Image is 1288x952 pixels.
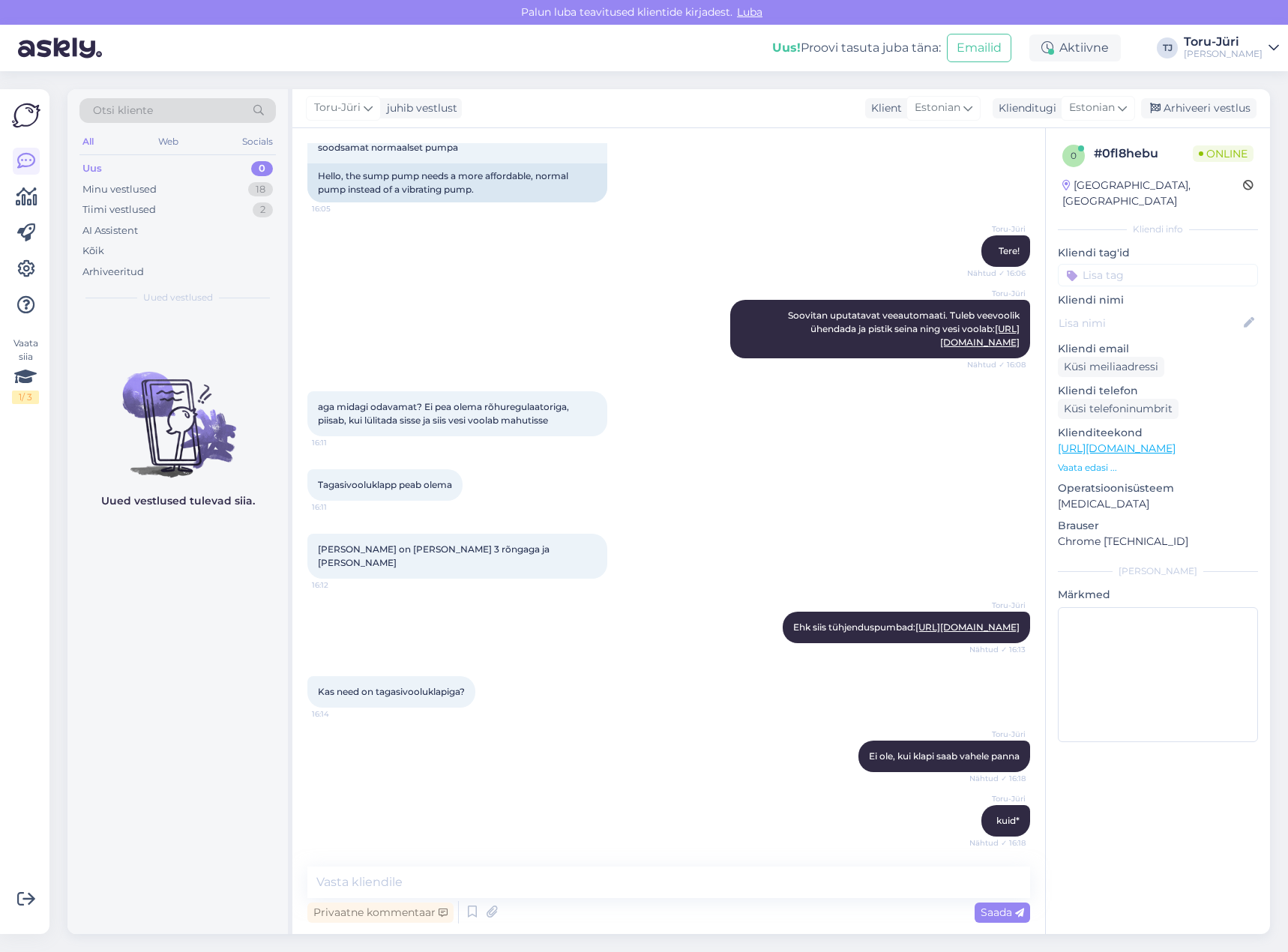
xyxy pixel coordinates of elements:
div: Küsi telefoninumbrit [1058,399,1179,419]
a: Toru-Jüri[PERSON_NAME] [1184,36,1279,60]
span: kuid* [996,815,1020,826]
img: Askly Logo [12,101,40,130]
span: Toru-Jüri [969,793,1026,804]
span: Toru-Jüri [969,600,1026,611]
span: Uued vestlused [143,291,213,304]
div: Arhiveeri vestlus [1141,98,1257,118]
div: [PERSON_NAME] [1184,48,1263,60]
div: Klient [865,100,902,116]
div: All [79,132,97,151]
p: Klienditeekond [1058,425,1258,441]
div: juhib vestlust [381,100,457,116]
span: 0 [1071,150,1077,161]
span: 16:14 [312,708,368,720]
span: 16:05 [312,203,368,214]
span: Tagasivooluklapp peab olema [318,479,452,490]
a: [URL][DOMAIN_NAME] [1058,442,1176,455]
p: Chrome [TECHNICAL_ID] [1058,534,1258,549]
img: No chats [67,345,288,480]
p: Kliendi telefon [1058,383,1258,399]
div: Kõik [82,244,104,259]
div: 0 [251,161,273,176]
div: Privaatne kommentaar [307,903,454,923]
div: Vaata siia [12,337,39,404]
div: [GEOGRAPHIC_DATA], [GEOGRAPHIC_DATA] [1062,178,1243,209]
p: Märkmed [1058,587,1258,603]
p: Vaata edasi ... [1058,461,1258,475]
div: 2 [253,202,273,217]
div: Minu vestlused [82,182,157,197]
div: [PERSON_NAME] [1058,564,1258,578]
p: Kliendi email [1058,341,1258,357]
div: Uus [82,161,102,176]
div: TJ [1157,37,1178,58]
span: Toru-Jüri [969,223,1026,235]
div: # 0fl8hebu [1094,145,1193,163]
p: Uued vestlused tulevad siia. [101,493,255,509]
span: 16:12 [312,579,368,591]
input: Lisa tag [1058,264,1258,286]
span: Soovitan uputatavat veeautomaati. Tuleb veevoolik ühendada ja pistik seina ning vesi voolab: [788,310,1022,348]
b: Uus! [772,40,801,55]
div: Tiimi vestlused [82,202,156,217]
span: Online [1193,145,1254,162]
span: Nähtud ✓ 16:18 [969,773,1026,784]
span: Nähtud ✓ 16:13 [969,644,1026,655]
div: 18 [248,182,273,197]
div: Küsi meiliaadressi [1058,357,1164,377]
input: Lisa nimi [1059,315,1241,331]
p: [MEDICAL_DATA] [1058,496,1258,512]
span: [PERSON_NAME] on [PERSON_NAME] 3 rõngaga ja [PERSON_NAME] [318,543,552,568]
span: Nähtud ✓ 16:18 [969,837,1026,849]
span: Toru-Jüri [969,729,1026,740]
button: Emailid [947,34,1011,62]
span: 16:11 [312,501,368,513]
div: Aktiivne [1029,34,1121,61]
div: Hello, the sump pump needs a more affordable, normal pump instead of a vibrating pump. [307,163,607,202]
span: Luba [732,5,767,19]
div: Socials [239,132,276,151]
div: Kliendi info [1058,223,1258,236]
div: Toru-Jüri [1184,36,1263,48]
span: Nähtud ✓ 16:06 [967,268,1026,279]
span: Estonian [915,100,960,116]
span: Saada [981,906,1024,919]
div: Proovi tasuta juba täna: [772,39,941,57]
span: Tere! [999,245,1020,256]
div: Arhiveeritud [82,265,144,280]
span: 16:11 [312,437,368,448]
span: Toru-Jüri [969,288,1026,299]
span: Ei ole, kui klapi saab vahele panna [869,750,1020,762]
span: Ehk siis tühjenduspumbad: [793,621,1020,633]
span: Otsi kliente [93,103,153,118]
p: Brauser [1058,518,1258,534]
span: Kas need on tagasivooluklapiga? [318,686,465,697]
span: aga midagi odavamat? Ei pea olema rõhuregulaatoriga, piisab, kui lülitada sisse ja siis vesi vool... [318,401,571,426]
p: Kliendi tag'id [1058,245,1258,261]
p: Kliendi nimi [1058,292,1258,308]
div: Klienditugi [993,100,1056,116]
span: Nähtud ✓ 16:08 [967,359,1026,370]
span: Toru-Jüri [314,100,361,116]
a: [URL][DOMAIN_NAME] [915,621,1020,633]
span: Estonian [1069,100,1115,116]
div: 1 / 3 [12,391,39,404]
p: Operatsioonisüsteem [1058,480,1258,496]
div: Web [155,132,181,151]
div: AI Assistent [82,223,138,238]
